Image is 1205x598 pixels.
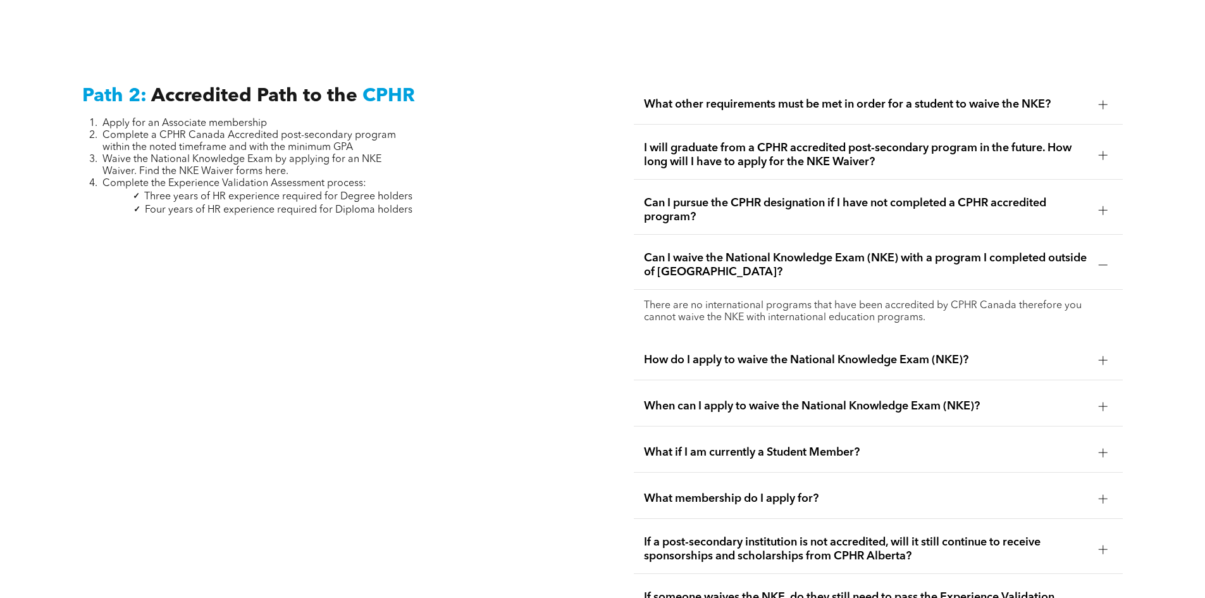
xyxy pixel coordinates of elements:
span: Three years of HR experience required for Degree holders [144,192,412,202]
span: Accredited Path to the [151,87,357,106]
span: What other requirements must be met in order for a student to waive the NKE? [644,97,1089,111]
span: Complete the Experience Validation Assessment process: [102,178,366,189]
span: Waive the National Knowledge Exam by applying for an NKE Waiver. Find the NKE Waiver forms here. [102,154,381,177]
span: Can I pursue the CPHR designation if I have not completed a CPHR accredited program? [644,196,1089,224]
span: If a post-secondary institution is not accredited, will it still continue to receive sponsorships... [644,535,1089,563]
span: Apply for an Associate membership [102,118,267,128]
span: Can I waive the National Knowledge Exam (NKE) with a program I completed outside of [GEOGRAPHIC_D... [644,251,1089,279]
span: What membership do I apply for? [644,492,1089,506]
span: When can I apply to waive the National Knowledge Exam (NKE)? [644,399,1089,413]
span: How do I apply to waive the National Knowledge Exam (NKE)? [644,353,1089,367]
span: Path 2: [82,87,147,106]
span: CPHR [362,87,415,106]
span: Four years of HR experience required for Diploma holders [145,205,412,215]
span: I will graduate from a CPHR accredited post-secondary program in the future. How long will I have... [644,141,1089,169]
span: Complete a CPHR Canada Accredited post-secondary program within the noted timeframe and with the ... [102,130,396,153]
p: There are no international programs that have been accredited by CPHR Canada therefore you cannot... [644,300,1113,324]
span: What if I am currently a Student Member? [644,445,1089,459]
